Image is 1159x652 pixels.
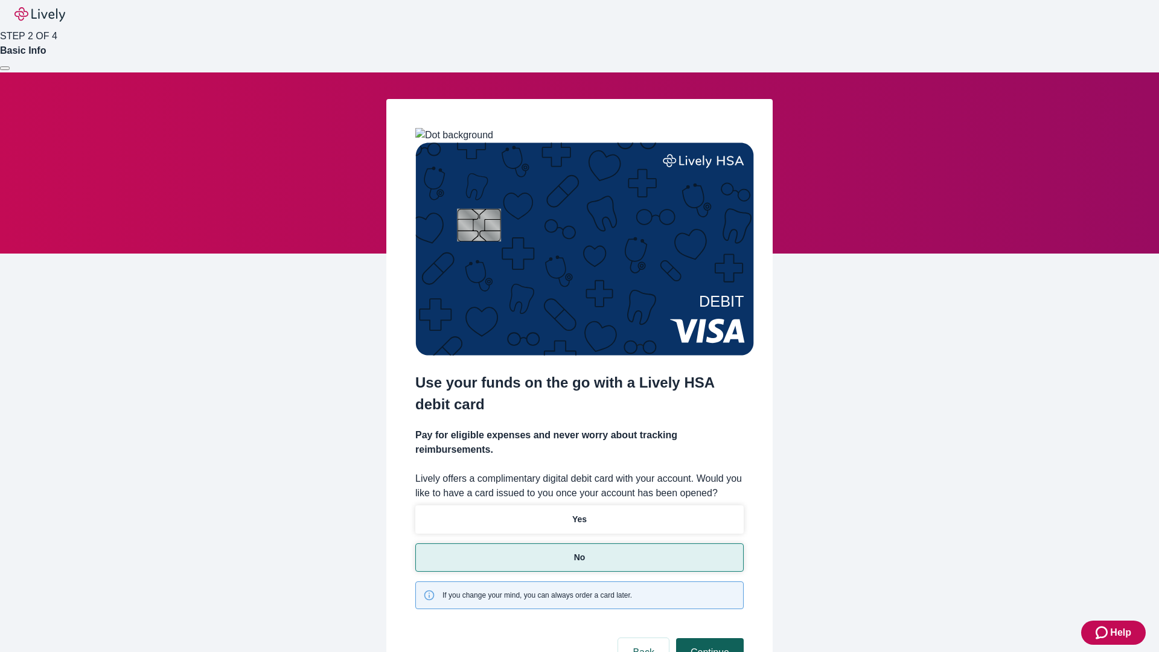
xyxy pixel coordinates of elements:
button: No [415,543,744,572]
p: Yes [572,513,587,526]
label: Lively offers a complimentary digital debit card with your account. Would you like to have a card... [415,471,744,500]
h2: Use your funds on the go with a Lively HSA debit card [415,372,744,415]
img: Debit card [415,142,754,356]
h4: Pay for eligible expenses and never worry about tracking reimbursements. [415,428,744,457]
img: Dot background [415,128,493,142]
button: Yes [415,505,744,534]
span: Help [1110,625,1131,640]
span: If you change your mind, you can always order a card later. [442,590,632,601]
button: Zendesk support iconHelp [1081,621,1146,645]
img: Lively [14,7,65,22]
p: No [574,551,586,564]
svg: Zendesk support icon [1096,625,1110,640]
